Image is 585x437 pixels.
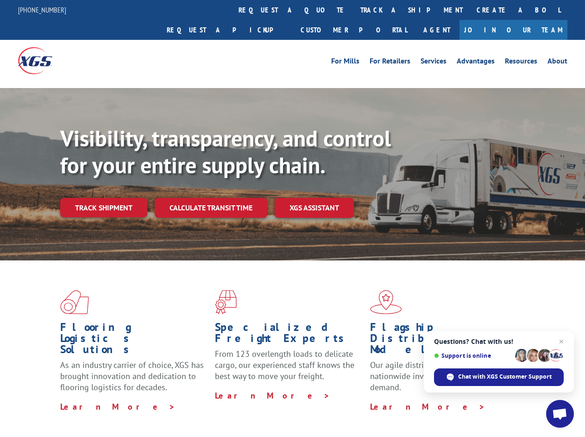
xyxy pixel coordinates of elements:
h1: Specialized Freight Experts [215,322,363,348]
a: Resources [505,57,537,68]
a: For Retailers [370,57,410,68]
span: Close chat [556,336,567,347]
div: Chat with XGS Customer Support [434,368,564,386]
span: Support is online [434,352,512,359]
a: [PHONE_NUMBER] [18,5,66,14]
p: From 123 overlength loads to delicate cargo, our experienced staff knows the best way to move you... [215,348,363,390]
a: Track shipment [60,198,147,217]
a: Agent [414,20,459,40]
a: XGS ASSISTANT [275,198,354,218]
img: xgs-icon-flagship-distribution-model-red [370,290,402,314]
img: xgs-icon-total-supply-chain-intelligence-red [60,290,89,314]
span: Our agile distribution network gives you nationwide inventory management on demand. [370,360,515,393]
a: Customer Portal [294,20,414,40]
b: Visibility, transparency, and control for your entire supply chain. [60,124,391,179]
span: Chat with XGS Customer Support [458,373,552,381]
span: Questions? Chat with us! [434,338,564,345]
a: Request a pickup [160,20,294,40]
a: Calculate transit time [155,198,267,218]
a: Advantages [457,57,495,68]
div: Open chat [546,400,574,428]
a: Learn More > [60,401,176,412]
img: xgs-icon-focused-on-flooring-red [215,290,237,314]
a: Learn More > [370,401,485,412]
a: About [547,57,567,68]
span: As an industry carrier of choice, XGS has brought innovation and dedication to flooring logistics... [60,360,204,393]
h1: Flooring Logistics Solutions [60,322,208,360]
a: Join Our Team [459,20,567,40]
a: Learn More > [215,390,330,401]
h1: Flagship Distribution Model [370,322,518,360]
a: For Mills [331,57,359,68]
a: Services [421,57,447,68]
